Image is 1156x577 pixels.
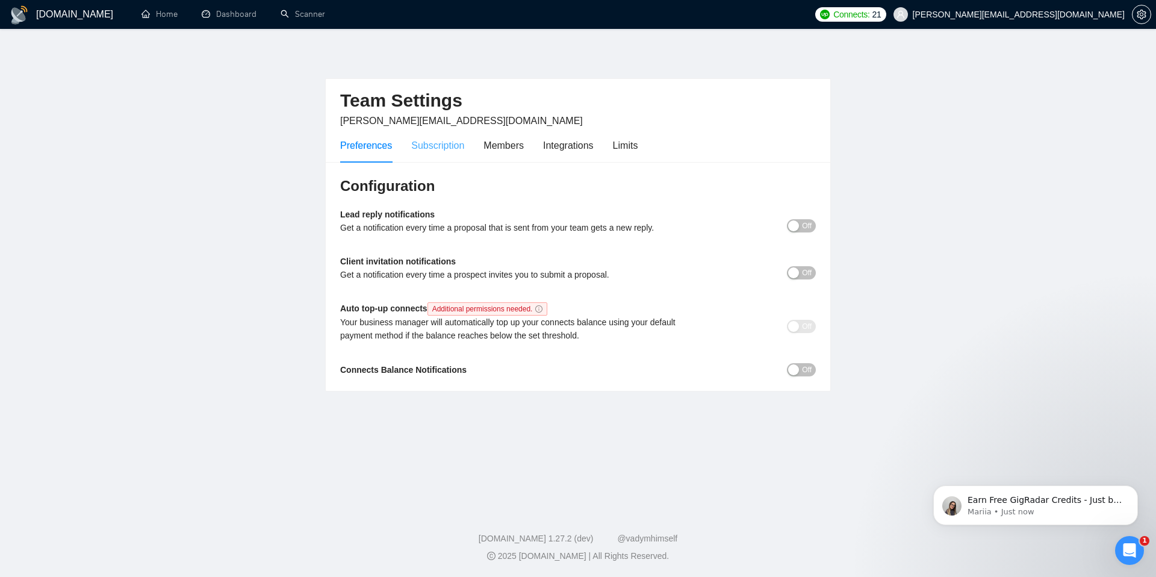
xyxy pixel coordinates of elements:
div: Your business manager will automatically top up your connects balance using your default payment ... [340,316,697,342]
img: logo [10,5,29,25]
span: 21 [872,8,881,21]
h2: Team Settings [340,89,816,113]
b: Auto top-up connects [340,304,552,313]
a: setting [1132,10,1151,19]
div: Preferences [340,138,392,153]
p: Message from Mariia, sent Just now [52,46,208,57]
span: user [897,10,905,19]
span: Additional permissions needed. [427,302,548,316]
button: setting [1132,5,1151,24]
a: searchScanner [281,9,325,19]
span: Off [802,320,812,333]
span: Connects: [833,8,869,21]
img: upwork-logo.png [820,10,830,19]
iframe: Intercom live chat [1115,536,1144,565]
span: 1 [1140,536,1149,546]
a: [DOMAIN_NAME] 1.27.2 (dev) [479,534,594,543]
span: copyright [487,552,496,560]
div: Limits [613,138,638,153]
h3: Configuration [340,176,816,196]
iframe: Intercom notifications message [915,460,1156,544]
span: Off [802,219,812,232]
a: @vadymhimself [617,534,677,543]
span: setting [1133,10,1151,19]
div: Integrations [543,138,594,153]
div: 2025 [DOMAIN_NAME] | All Rights Reserved. [10,550,1146,563]
b: Lead reply notifications [340,210,435,219]
a: homeHome [141,9,178,19]
span: Earn Free GigRadar Credits - Just by Sharing Your Story! 💬 Want more credits for sending proposal... [52,35,208,332]
div: Get a notification every time a prospect invites you to submit a proposal. [340,268,697,281]
span: Off [802,266,812,279]
b: Client invitation notifications [340,257,456,266]
span: Off [802,363,812,376]
div: Get a notification every time a proposal that is sent from your team gets a new reply. [340,221,697,234]
a: dashboardDashboard [202,9,256,19]
div: Subscription [411,138,464,153]
span: [PERSON_NAME][EMAIL_ADDRESS][DOMAIN_NAME] [340,116,583,126]
span: info-circle [535,305,542,313]
b: Connects Balance Notifications [340,365,467,375]
div: Members [483,138,524,153]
